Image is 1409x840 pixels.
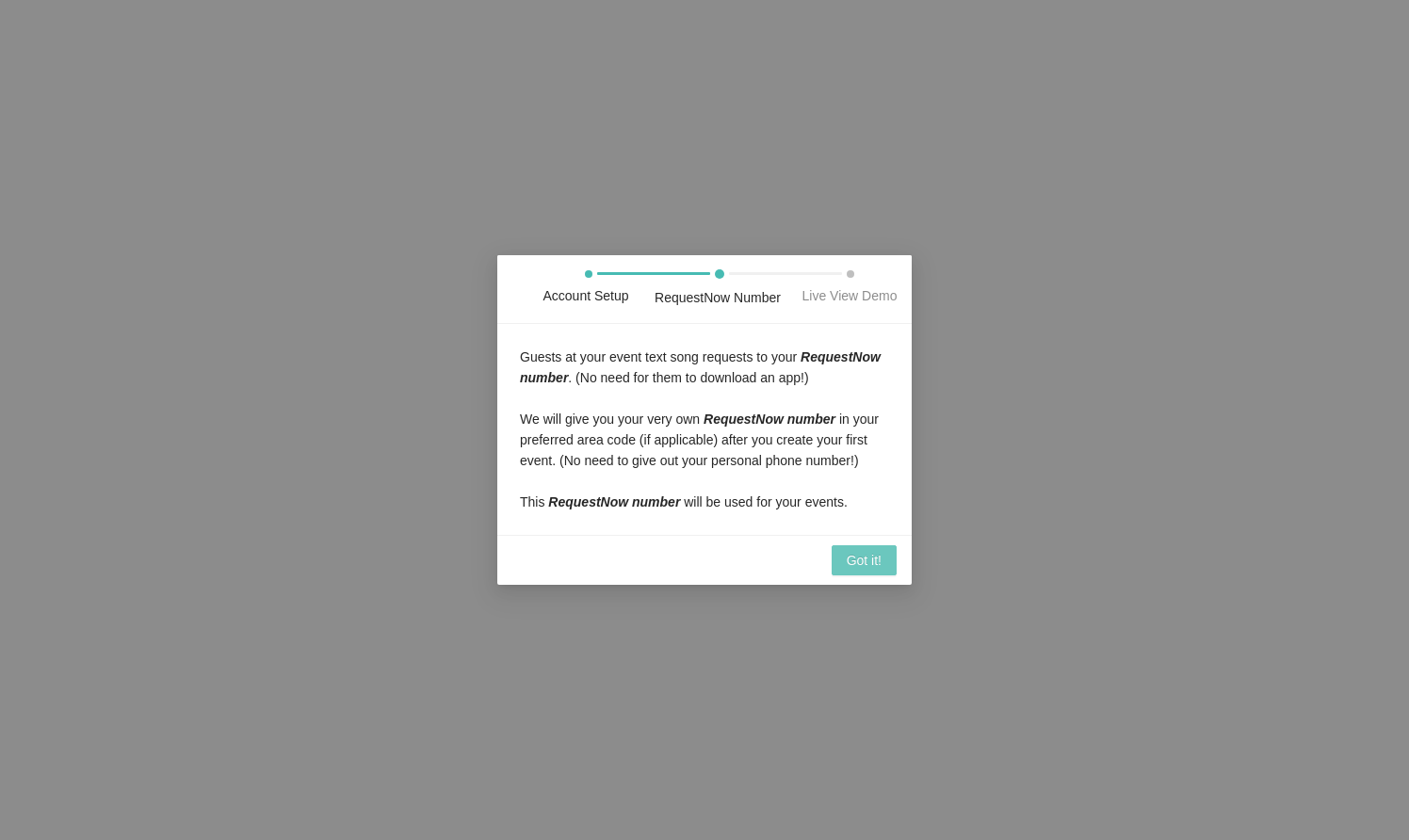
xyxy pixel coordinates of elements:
i: RequestNow number [704,412,835,427]
i: RequestNow number [548,494,680,509]
span: Guests at your event text song requests to your . (No need for them to download an app!) [520,349,881,385]
div: Live View Demo [802,285,898,306]
span: We will give you your very own in your preferred area code (if applicable) after you create your ... [520,412,879,509]
button: Got it! [832,545,897,575]
i: RequestNow number [520,349,881,385]
div: Account Setup [543,285,628,306]
span: Got it! [847,550,882,571]
div: RequestNow Number [655,287,781,308]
